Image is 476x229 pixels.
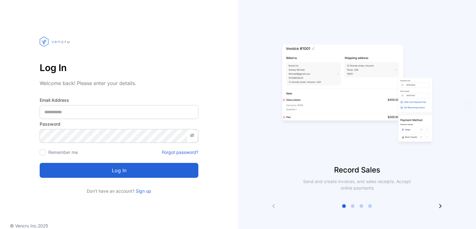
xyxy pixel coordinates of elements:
[40,121,198,127] label: Password
[40,97,198,103] label: Email Address
[40,163,198,178] button: Log in
[297,178,416,191] p: Send and create invoices, and sales receipts. Accept online payments
[40,60,198,75] p: Log In
[40,25,71,58] img: vencru logo
[40,79,198,87] p: Welcome back! Please enter your details.
[48,150,78,155] label: Remember me
[134,188,151,194] a: Sign up
[280,25,434,164] img: slider image
[40,188,198,194] p: Don't have an account?
[162,149,198,155] a: Forgot password?
[238,164,476,176] p: Record Sales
